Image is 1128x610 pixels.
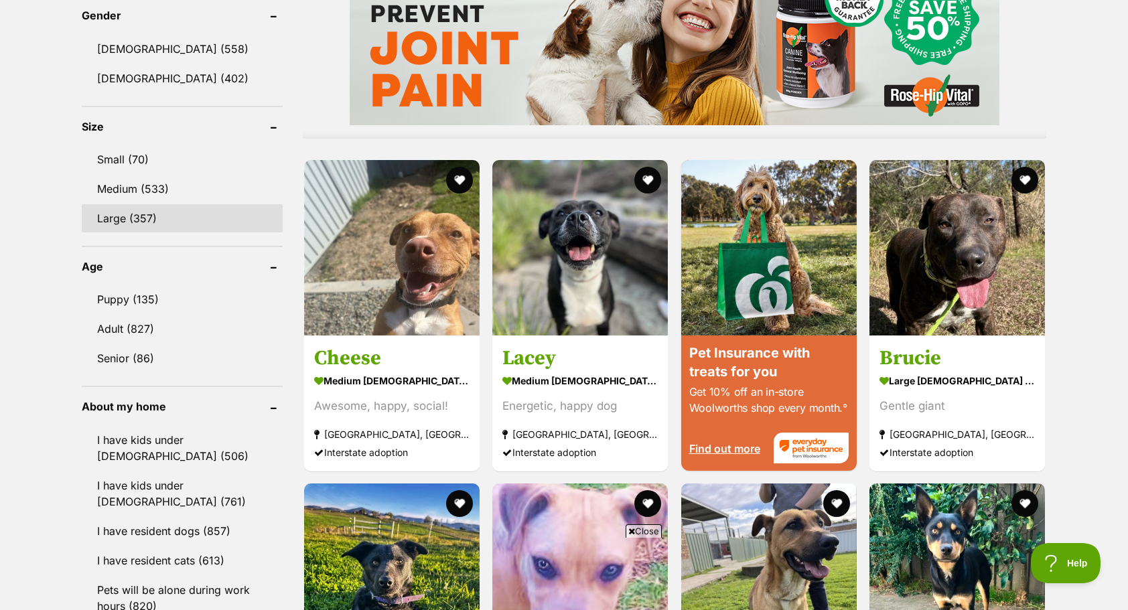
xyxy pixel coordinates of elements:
[879,370,1035,390] strong: large [DEMOGRAPHIC_DATA] Dog
[82,35,283,63] a: [DEMOGRAPHIC_DATA] (558)
[502,443,658,461] div: Interstate adoption
[502,345,658,370] h3: Lacey
[502,370,658,390] strong: medium [DEMOGRAPHIC_DATA] Dog
[314,370,470,390] strong: medium [DEMOGRAPHIC_DATA] Dog
[82,175,283,203] a: Medium (533)
[82,285,283,313] a: Puppy (135)
[314,425,470,443] strong: [GEOGRAPHIC_DATA], [GEOGRAPHIC_DATA]
[82,344,283,372] a: Senior (86)
[879,345,1035,370] h3: Brucie
[304,335,480,471] a: Cheese medium [DEMOGRAPHIC_DATA] Dog Awesome, happy, social! [GEOGRAPHIC_DATA], [GEOGRAPHIC_DATA]...
[82,471,283,516] a: I have kids under [DEMOGRAPHIC_DATA] (761)
[446,490,473,517] button: favourite
[635,490,662,517] button: favourite
[82,9,283,21] header: Gender
[1031,543,1101,583] iframe: Help Scout Beacon - Open
[82,121,283,133] header: Size
[823,490,850,517] button: favourite
[879,425,1035,443] strong: [GEOGRAPHIC_DATA], [GEOGRAPHIC_DATA]
[879,443,1035,461] div: Interstate adoption
[314,345,470,370] h3: Cheese
[314,443,470,461] div: Interstate adoption
[82,64,283,92] a: [DEMOGRAPHIC_DATA] (402)
[320,543,808,603] iframe: Advertisement
[82,204,283,232] a: Large (357)
[82,260,283,273] header: Age
[492,160,668,335] img: Lacey - American Staffordshire Terrier Dog
[314,396,470,414] div: Awesome, happy, social!
[626,524,662,538] span: Close
[869,335,1045,471] a: Brucie large [DEMOGRAPHIC_DATA] Dog Gentle giant [GEOGRAPHIC_DATA], [GEOGRAPHIC_DATA] Interstate ...
[82,426,283,470] a: I have kids under [DEMOGRAPHIC_DATA] (506)
[502,425,658,443] strong: [GEOGRAPHIC_DATA], [GEOGRAPHIC_DATA]
[82,145,283,173] a: Small (70)
[635,167,662,194] button: favourite
[1011,167,1038,194] button: favourite
[492,335,668,471] a: Lacey medium [DEMOGRAPHIC_DATA] Dog Energetic, happy dog [GEOGRAPHIC_DATA], [GEOGRAPHIC_DATA] Int...
[1011,490,1038,517] button: favourite
[502,396,658,414] div: Energetic, happy dog
[879,396,1035,414] div: Gentle giant
[82,517,283,545] a: I have resident dogs (857)
[869,160,1045,335] img: Brucie - Mastiff x Irish Wolfhound Dog
[82,400,283,412] header: About my home
[82,315,283,343] a: Adult (827)
[82,546,283,575] a: I have resident cats (613)
[304,160,480,335] img: Cheese - American Staffordshire Terrier Dog
[446,167,473,194] button: favourite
